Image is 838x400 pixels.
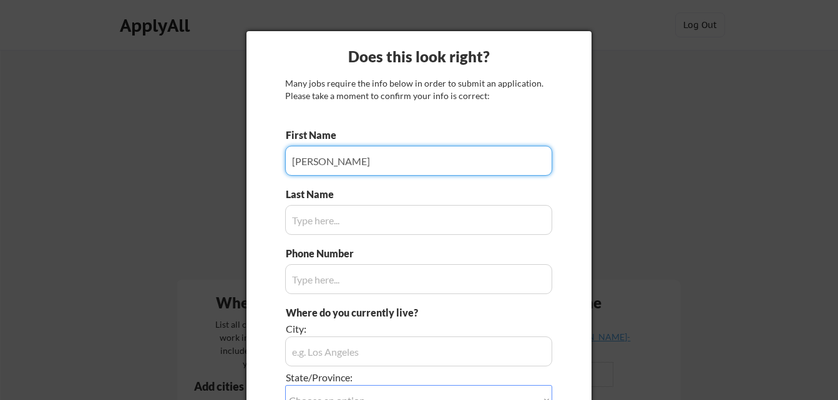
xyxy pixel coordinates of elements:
div: Where do you currently live? [286,306,482,320]
input: Type here... [285,205,552,235]
div: State/Province: [286,371,482,384]
div: First Name [286,128,346,142]
div: Does this look right? [246,46,592,67]
input: e.g. Los Angeles [285,336,552,366]
input: Type here... [285,146,552,176]
div: Last Name [286,188,346,201]
div: Phone Number [286,247,361,260]
input: Type here... [285,264,552,294]
div: Many jobs require the info below in order to submit an application. Please take a moment to confi... [285,77,552,102]
div: City: [286,322,482,336]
